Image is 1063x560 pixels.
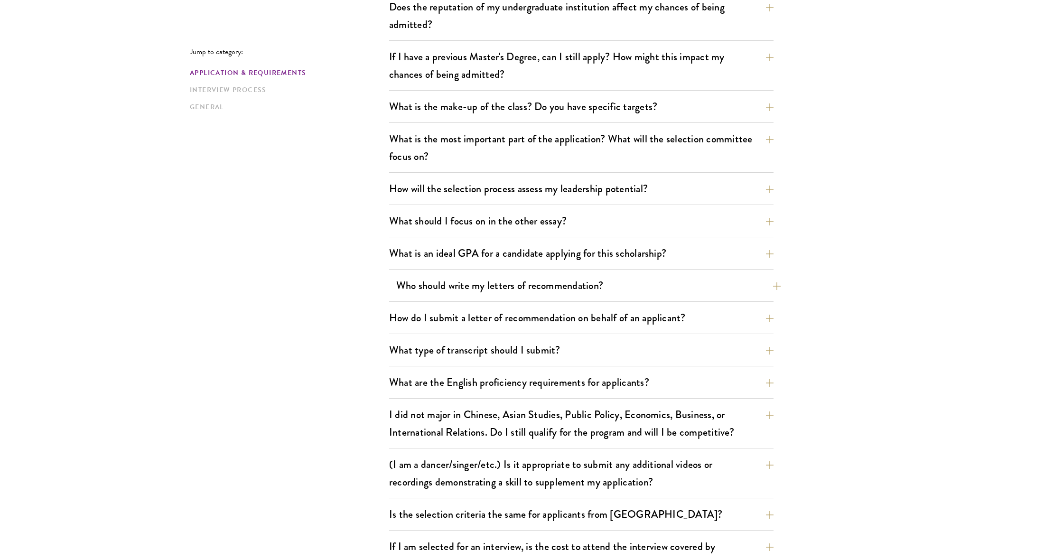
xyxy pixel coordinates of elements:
[389,243,774,264] button: What is an ideal GPA for a candidate applying for this scholarship?
[190,47,389,56] p: Jump to category:
[389,504,774,525] button: Is the selection criteria the same for applicants from [GEOGRAPHIC_DATA]?
[389,339,774,361] button: What type of transcript should I submit?
[389,128,774,167] button: What is the most important part of the application? What will the selection committee focus on?
[190,85,383,95] a: Interview Process
[389,210,774,232] button: What should I focus on in the other essay?
[389,307,774,328] button: How do I submit a letter of recommendation on behalf of an applicant?
[389,46,774,85] button: If I have a previous Master's Degree, can I still apply? How might this impact my chances of bein...
[389,96,774,117] button: What is the make-up of the class? Do you have specific targets?
[389,178,774,199] button: How will the selection process assess my leadership potential?
[389,404,774,443] button: I did not major in Chinese, Asian Studies, Public Policy, Economics, Business, or International R...
[389,454,774,493] button: (I am a dancer/singer/etc.) Is it appropriate to submit any additional videos or recordings demon...
[389,372,774,393] button: What are the English proficiency requirements for applicants?
[190,68,383,78] a: Application & Requirements
[190,102,383,112] a: General
[396,275,781,296] button: Who should write my letters of recommendation?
